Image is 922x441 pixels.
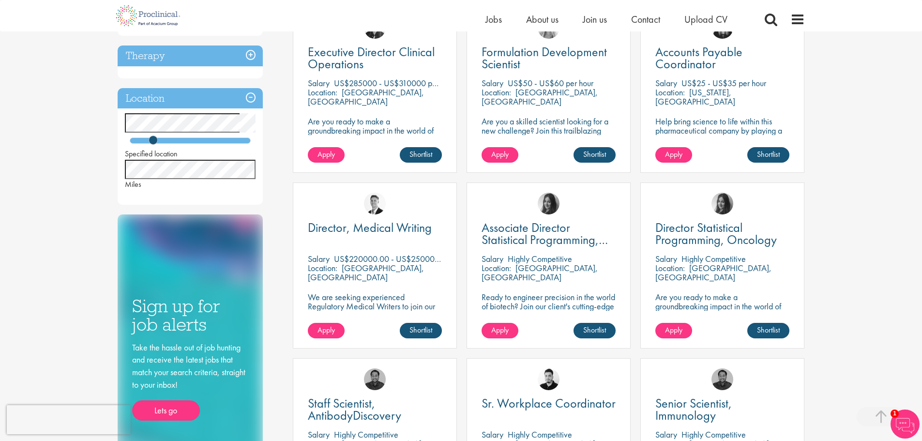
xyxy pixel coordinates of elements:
[482,262,598,283] p: [GEOGRAPHIC_DATA], [GEOGRAPHIC_DATA]
[482,44,607,72] span: Formulation Development Scientist
[482,397,616,410] a: Sr. Workplace Coordinator
[308,87,424,107] p: [GEOGRAPHIC_DATA], [GEOGRAPHIC_DATA]
[681,429,746,440] p: Highly Competitive
[308,429,330,440] span: Salary
[655,44,742,72] span: Accounts Payable Coordinator
[711,193,733,214] img: Heidi Hennigan
[482,117,616,163] p: Are you a skilled scientist looking for a new challenge? Join this trailblazing biotech on the cu...
[665,149,682,159] span: Apply
[308,44,435,72] span: Executive Director Clinical Operations
[482,222,616,246] a: Associate Director Statistical Programming, Oncology
[491,325,509,335] span: Apply
[538,193,559,214] img: Heidi Hennigan
[747,147,789,163] a: Shortlist
[482,87,598,107] p: [GEOGRAPHIC_DATA], [GEOGRAPHIC_DATA]
[308,46,442,70] a: Executive Director Clinical Operations
[118,46,263,66] h3: Therapy
[308,117,442,163] p: Are you ready to make a groundbreaking impact in the world of biotechnology? Join a growing compa...
[655,262,685,274] span: Location:
[508,77,593,89] p: US$50 - US$60 per hour
[891,410,899,418] span: 1
[308,222,442,234] a: Director, Medical Writing
[574,147,616,163] a: Shortlist
[482,429,503,440] span: Salary
[308,292,442,329] p: We are seeking experienced Regulatory Medical Writers to join our client, a dynamic and growing b...
[482,395,616,411] span: Sr. Workplace Coordinator
[655,147,692,163] a: Apply
[485,13,502,26] a: Jobs
[308,219,432,236] span: Director, Medical Writing
[400,323,442,338] a: Shortlist
[482,253,503,264] span: Salary
[132,297,248,334] h3: Sign up for job alerts
[655,253,677,264] span: Salary
[308,87,337,98] span: Location:
[334,77,463,89] p: US$285000 - US$310000 per annum
[655,395,732,424] span: Senior Scientist, Immunology
[681,77,766,89] p: US$25 - US$35 per hour
[317,149,335,159] span: Apply
[482,87,511,98] span: Location:
[508,429,572,440] p: Highly Competitive
[655,46,789,70] a: Accounts Payable Coordinator
[655,87,685,98] span: Location:
[364,193,386,214] img: George Watson
[118,88,263,109] h3: Location
[631,13,660,26] a: Contact
[655,323,692,338] a: Apply
[334,429,398,440] p: Highly Competitive
[482,147,518,163] a: Apply
[364,368,386,390] img: Mike Raletz
[482,46,616,70] a: Formulation Development Scientist
[308,77,330,89] span: Salary
[125,179,141,189] span: Miles
[317,325,335,335] span: Apply
[482,262,511,274] span: Location:
[7,405,131,434] iframe: reCAPTCHA
[655,429,677,440] span: Salary
[132,341,248,421] div: Take the hassle out of job hunting and receive the latest jobs that match your search criteria, s...
[308,262,337,274] span: Location:
[482,323,518,338] a: Apply
[583,13,607,26] a: Join us
[655,397,789,422] a: Senior Scientist, Immunology
[684,13,727,26] a: Upload CV
[482,292,616,338] p: Ready to engineer precision in the world of biotech? Join our client's cutting-edge team and play...
[308,253,330,264] span: Salary
[334,253,584,264] p: US$220000.00 - US$250000.00 per annum + Highly Competitive Salary
[655,222,789,246] a: Director Statistical Programming, Oncology
[308,395,401,424] span: Staff Scientist, AntibodyDiscovery
[482,77,503,89] span: Salary
[655,292,789,338] p: Are you ready to make a groundbreaking impact in the world of biotechnology? Join a growing compa...
[526,13,559,26] a: About us
[400,147,442,163] a: Shortlist
[538,368,559,390] img: Anderson Maldonado
[655,77,677,89] span: Salary
[665,325,682,335] span: Apply
[491,149,509,159] span: Apply
[574,323,616,338] a: Shortlist
[482,219,608,260] span: Associate Director Statistical Programming, Oncology
[891,410,920,439] img: Chatbot
[308,147,345,163] a: Apply
[655,262,771,283] p: [GEOGRAPHIC_DATA], [GEOGRAPHIC_DATA]
[655,117,789,144] p: Help bring science to life within this pharmaceutical company by playing a key role in their fina...
[308,323,345,338] a: Apply
[308,397,442,422] a: Staff Scientist, AntibodyDiscovery
[747,323,789,338] a: Shortlist
[132,400,200,421] a: Lets go
[655,87,735,107] p: [US_STATE], [GEOGRAPHIC_DATA]
[711,368,733,390] img: Mike Raletz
